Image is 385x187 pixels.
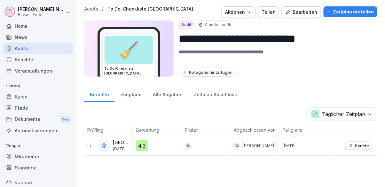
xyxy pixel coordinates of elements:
th: Fällig am: [279,124,328,136]
p: [DATE] [283,143,328,149]
a: Audits [84,6,98,12]
a: Berichte [3,54,73,65]
p: People [3,141,73,151]
a: Pfade [3,102,73,113]
div: Bearbeiten [285,9,318,16]
div: Aktionen [225,9,252,16]
div: 🧹 [105,36,153,64]
div: New [60,116,71,123]
h3: To Do-Checkliste [GEOGRAPHIC_DATA] [104,66,153,76]
div: KN [185,143,192,149]
p: Bewertung [136,127,179,133]
a: Zeitplan Abschluss [188,86,242,102]
p: Bericht [355,143,369,148]
div: KN [234,143,240,149]
a: DokumenteNew [3,113,73,125]
p: [DATE] [113,147,131,151]
button: Teilen [258,6,279,18]
a: Audits [3,43,73,54]
button: Bearbeiten [282,6,321,18]
button: Kategorie hinzufügen [179,68,236,77]
a: Home [3,20,73,32]
a: Automatisierungen [3,125,73,136]
a: Berichte [84,86,114,102]
p: Library [3,81,73,91]
a: Standorte [3,162,73,173]
p: Abgeschlossen von [234,127,276,133]
a: Kurse [3,91,73,102]
div: Zeitplan erstellen [327,8,374,15]
p: [GEOGRAPHIC_DATA] [113,140,131,145]
a: Veranstaltungen [3,65,73,76]
div: 4.3 [136,140,148,152]
div: Audit [179,20,194,29]
button: Bericht [345,142,372,150]
a: Zeitpläne [114,86,147,102]
a: To Do-Checkliste [GEOGRAPHIC_DATA] [107,6,193,12]
a: News [3,32,73,43]
button: Aktionen [222,6,255,18]
p: Bavaria Food [18,12,65,17]
p: [PERSON_NAME] Neurohr [18,7,65,12]
th: Prüfer [182,124,231,136]
div: Kategorie hinzufügen [182,70,232,75]
a: Mitarbeiter [3,151,73,162]
div: Teilen [262,9,276,16]
button: Zeitplan erstellen [324,6,377,17]
p: Standort audit [205,22,231,28]
div: Dokumente [3,113,73,125]
p: [PERSON_NAME] [243,143,274,149]
p: Prüfling [87,127,130,133]
p: / [102,6,104,12]
a: Alle Abgaben [147,86,188,102]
